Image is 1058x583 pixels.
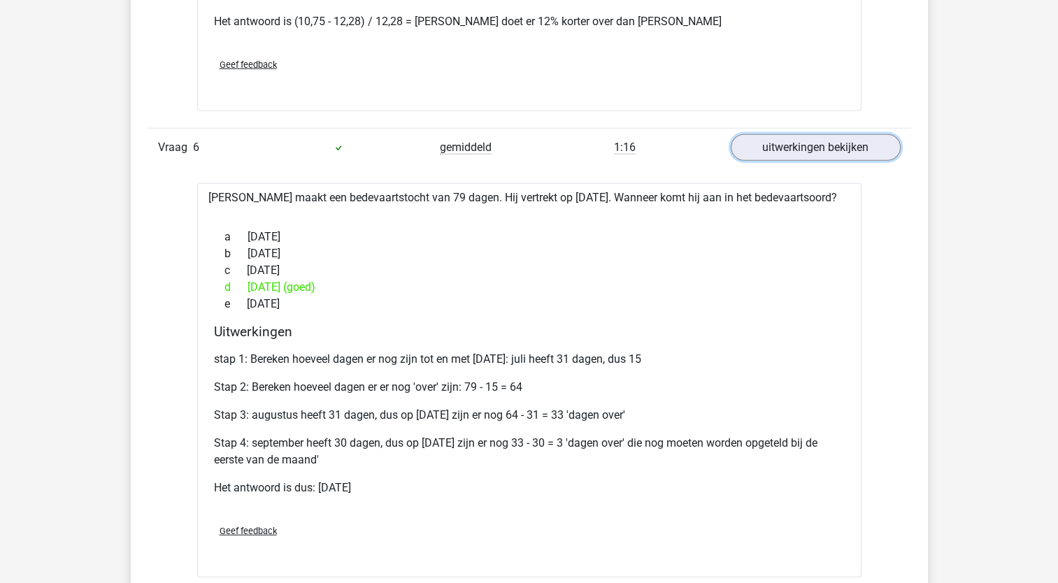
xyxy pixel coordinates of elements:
h4: Uitwerkingen [214,324,845,340]
div: [PERSON_NAME] maakt een bedevaartstocht van 79 dagen. Hij vertrekt op [DATE]. Wanneer komt hij aa... [197,183,862,577]
p: Stap 4: september heeft 30 dagen, dus op [DATE] zijn er nog 33 - 30 = 3 'dagen over' die nog moet... [214,435,845,468]
span: a [224,229,248,245]
p: Het antwoord is (10,75 - 12,28) / 12,28 = [PERSON_NAME] doet er 12% korter over dan [PERSON_NAME] [214,13,845,30]
span: 6 [193,141,199,154]
span: 1:16 [614,141,636,154]
div: [DATE] [214,229,845,245]
span: gemiddeld [440,141,492,154]
p: Stap 3: augustus heeft 31 dagen, dus op [DATE] zijn er nog 64 - 31 = 33 'dagen over' [214,407,845,424]
div: [DATE] (goed) [214,279,845,296]
span: d [224,279,248,296]
a: uitwerkingen bekijken [731,134,901,161]
span: e [224,296,247,312]
p: Het antwoord is dus: [DATE] [214,480,845,496]
p: Stap 2: Bereken hoeveel dagen er er nog 'over' zijn: 79 - 15 = 64 [214,379,845,396]
span: Vraag [158,139,193,156]
div: [DATE] [214,245,845,262]
div: [DATE] [214,296,845,312]
div: [DATE] [214,262,845,279]
span: Geef feedback [220,59,277,70]
p: stap 1: Bereken hoeveel dagen er nog zijn tot en met [DATE]: juli heeft 31 dagen, dus 15 [214,351,845,368]
span: b [224,245,248,262]
span: Geef feedback [220,526,277,536]
span: c [224,262,247,279]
